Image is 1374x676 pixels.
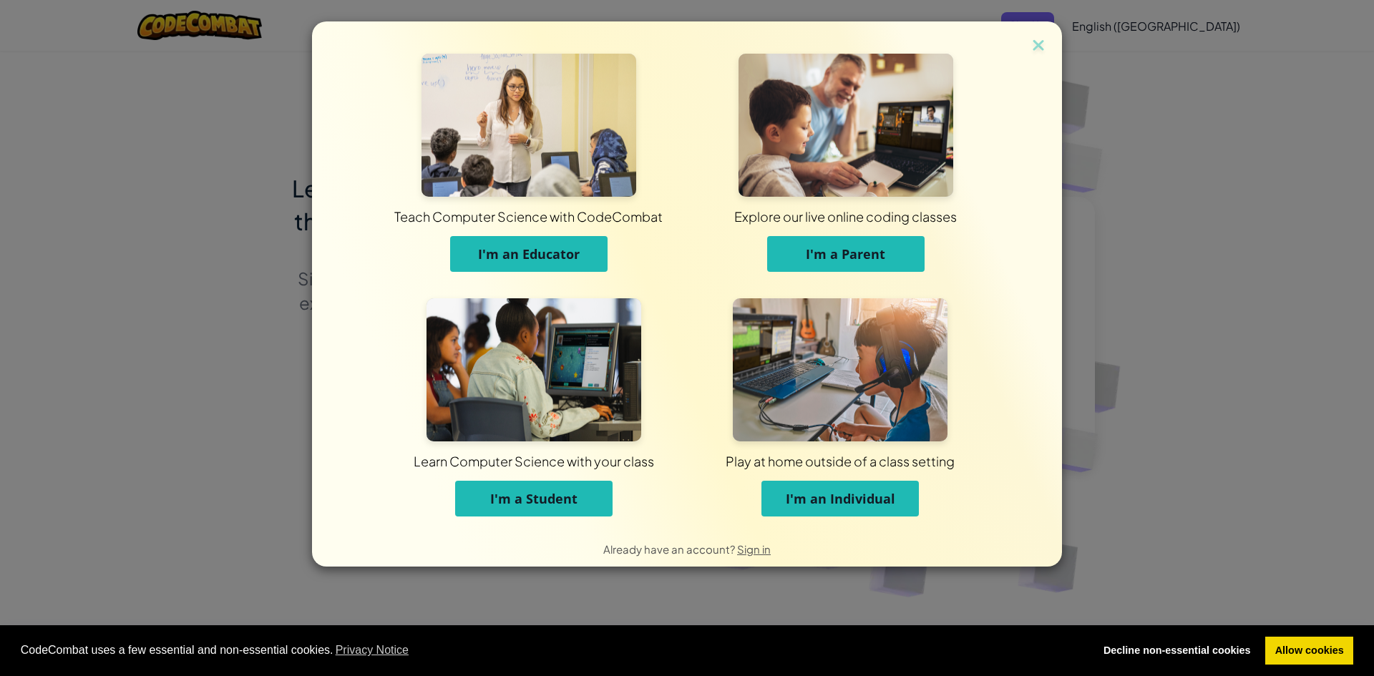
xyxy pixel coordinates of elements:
[603,542,737,556] span: Already have an account?
[786,490,895,507] span: I'm an Individual
[427,298,641,441] img: For Students
[761,481,919,516] button: I'm an Individual
[1093,637,1260,665] a: deny cookies
[477,207,1214,225] div: Explore our live online coding classes
[1029,36,1048,57] img: close icon
[733,298,947,441] img: For Individuals
[488,452,1192,470] div: Play at home outside of a class setting
[806,245,885,263] span: I'm a Parent
[737,542,771,556] a: Sign in
[478,245,580,263] span: I'm an Educator
[455,481,613,516] button: I'm a Student
[422,54,636,197] img: For Educators
[739,54,953,197] img: For Parents
[21,640,1083,661] span: CodeCombat uses a few essential and non-essential cookies.
[767,236,925,272] button: I'm a Parent
[450,236,608,272] button: I'm an Educator
[1265,637,1353,665] a: allow cookies
[490,490,578,507] span: I'm a Student
[333,640,411,661] a: learn more about cookies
